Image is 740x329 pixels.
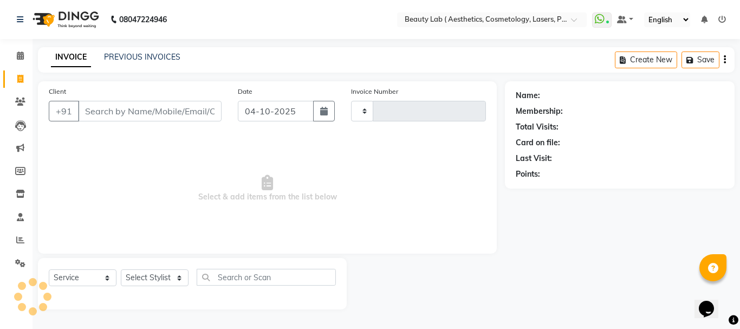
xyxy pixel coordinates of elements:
[516,137,560,149] div: Card on file:
[49,87,66,96] label: Client
[516,90,540,101] div: Name:
[516,106,563,117] div: Membership:
[119,4,167,35] b: 08047224946
[694,286,729,318] iframe: chat widget
[516,169,540,180] div: Points:
[516,121,559,133] div: Total Visits:
[516,153,552,164] div: Last Visit:
[238,87,252,96] label: Date
[104,52,180,62] a: PREVIOUS INVOICES
[78,101,222,121] input: Search by Name/Mobile/Email/Code
[49,134,486,243] span: Select & add items from the list below
[351,87,398,96] label: Invoice Number
[51,48,91,67] a: INVOICE
[681,51,719,68] button: Save
[615,51,677,68] button: Create New
[49,101,79,121] button: +91
[28,4,102,35] img: logo
[197,269,336,286] input: Search or Scan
